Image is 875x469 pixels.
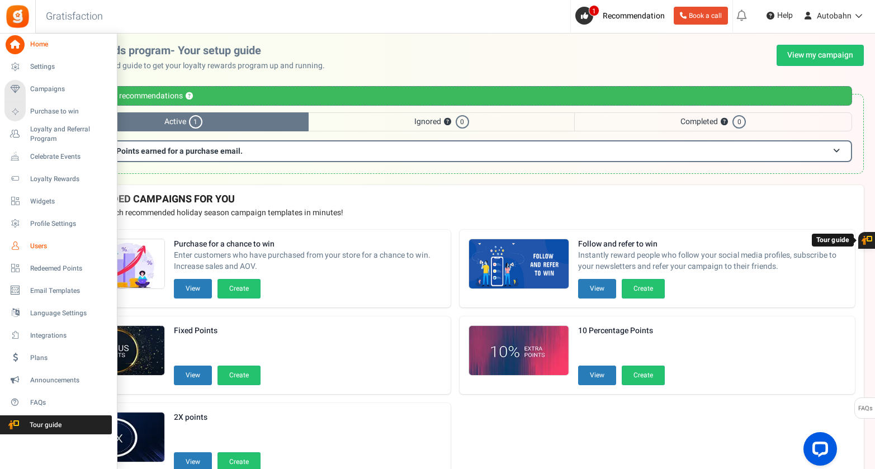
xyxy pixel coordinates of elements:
[309,112,575,131] span: Ignored
[30,62,108,72] span: Settings
[30,398,108,408] span: FAQs
[4,236,112,255] a: Users
[86,145,243,157] span: Turn on: Points earned for a purchase email.
[30,107,108,116] span: Purchase to win
[721,119,728,126] button: ?
[4,125,112,144] a: Loyalty and Referral Program
[4,169,112,188] a: Loyalty Rewards
[30,264,108,273] span: Redeemed Points
[4,192,112,211] a: Widgets
[674,7,728,25] a: Book a call
[34,6,115,28] h3: Gratisfaction
[30,286,108,296] span: Email Templates
[217,366,261,385] button: Create
[186,93,193,100] button: ?
[4,393,112,412] a: FAQs
[4,281,112,300] a: Email Templates
[777,45,864,66] a: View my campaign
[575,7,669,25] a: 1 Recommendation
[30,174,108,184] span: Loyalty Rewards
[174,366,212,385] button: View
[732,115,746,129] span: 0
[30,241,108,251] span: Users
[762,7,797,25] a: Help
[578,239,846,250] strong: Follow and refer to win
[603,10,665,22] span: Recommendation
[4,326,112,345] a: Integrations
[578,325,665,337] strong: 10 Percentage Points
[469,326,569,376] img: Recommended Campaigns
[578,366,616,385] button: View
[58,86,852,106] div: Personalized recommendations
[217,279,261,299] button: Create
[469,239,569,290] img: Recommended Campaigns
[578,250,846,272] span: Instantly reward people who follow your social media profiles, subscribe to your newsletters and ...
[578,279,616,299] button: View
[817,10,852,22] span: Autobahn
[189,115,202,129] span: 1
[4,80,112,99] a: Campaigns
[174,325,261,337] strong: Fixed Points
[4,214,112,233] a: Profile Settings
[622,279,665,299] button: Create
[4,304,112,323] a: Language Settings
[30,376,108,385] span: Announcements
[444,119,451,126] button: ?
[46,45,334,57] h2: Loyalty rewards program- Your setup guide
[4,58,112,77] a: Settings
[174,412,261,423] strong: 2X points
[4,102,112,121] a: Purchase to win
[4,259,112,278] a: Redeemed Points
[174,279,212,299] button: View
[30,197,108,206] span: Widgets
[812,234,854,247] div: Tour guide
[858,398,873,419] span: FAQs
[55,207,855,219] p: Preview and launch recommended holiday season campaign templates in minutes!
[622,366,665,385] button: Create
[4,147,112,166] a: Celebrate Events
[5,4,30,29] img: Gratisfaction
[58,112,309,131] span: Active
[774,10,793,21] span: Help
[4,371,112,390] a: Announcements
[30,309,108,318] span: Language Settings
[456,115,469,129] span: 0
[5,420,83,430] span: Tour guide
[30,353,108,363] span: Plans
[30,84,108,94] span: Campaigns
[589,5,599,16] span: 1
[574,112,852,131] span: Completed
[30,152,108,162] span: Celebrate Events
[30,125,112,144] span: Loyalty and Referral Program
[4,35,112,54] a: Home
[30,219,108,229] span: Profile Settings
[55,194,855,205] h4: RECOMMENDED CAMPAIGNS FOR YOU
[174,239,442,250] strong: Purchase for a chance to win
[30,331,108,340] span: Integrations
[30,40,108,49] span: Home
[174,250,442,272] span: Enter customers who have purchased from your store for a chance to win. Increase sales and AOV.
[4,348,112,367] a: Plans
[46,60,334,72] p: Use this personalized guide to get your loyalty rewards program up and running.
